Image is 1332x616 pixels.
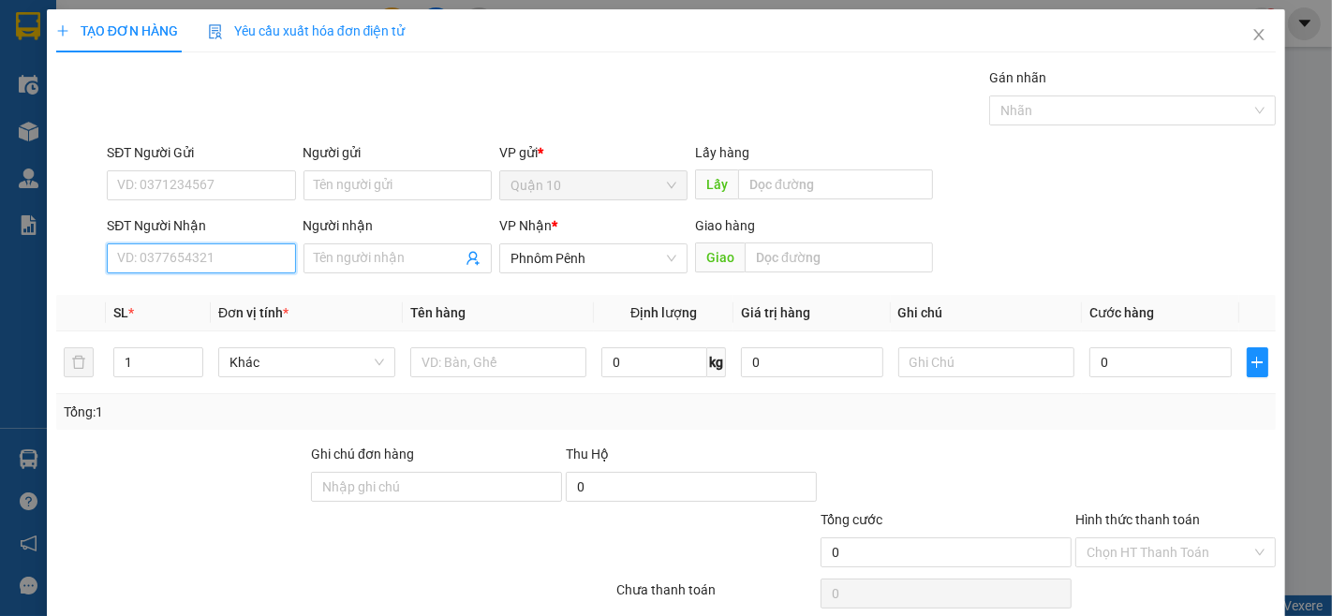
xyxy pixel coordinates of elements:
input: Dọc đường [738,169,933,199]
span: TẠO ĐƠN HÀNG [56,23,178,38]
li: [PERSON_NAME] [9,9,272,45]
label: Ghi chú đơn hàng [311,447,414,462]
input: VD: Bàn, Ghế [410,347,587,377]
button: delete [64,347,94,377]
span: environment [129,104,142,117]
span: plus [56,24,69,37]
button: Close [1233,9,1285,62]
span: Lấy hàng [695,145,749,160]
span: Đơn vị tính [218,305,289,320]
b: [STREET_ADDRESS] [9,124,126,139]
span: Yêu cầu xuất hóa đơn điện tử [208,23,406,38]
input: Dọc đường [745,242,933,272]
span: Cước hàng [1089,305,1154,320]
span: plus [1248,355,1268,370]
span: user-add [466,251,481,266]
span: VP Nhận [499,218,552,233]
div: SĐT Người Gửi [107,142,295,163]
div: VP gửi [499,142,688,163]
span: Quận 10 [511,171,676,199]
span: Thu Hộ [566,447,609,462]
input: Ghi chú đơn hàng [311,472,562,502]
button: plus [1247,347,1269,377]
span: Giá trị hàng [741,305,810,320]
div: SĐT Người Nhận [107,215,295,236]
span: SL [113,305,128,320]
input: Ghi Chú [898,347,1075,377]
span: Giao hàng [695,218,755,233]
span: Tên hàng [410,305,466,320]
label: Gán nhãn [989,70,1046,85]
div: Người gửi [303,142,492,163]
div: Người nhận [303,215,492,236]
span: environment [9,104,22,117]
span: Lấy [695,169,738,199]
span: Giao [695,242,745,272]
span: close [1251,27,1266,42]
span: Khác [229,348,384,376]
li: VP Phnôm Pênh [129,80,249,100]
input: 0 [741,347,882,377]
span: Phnôm Pênh [511,244,676,272]
div: Tổng: 1 [64,402,515,422]
span: Tổng cước [821,512,882,527]
label: Hình thức thanh toán [1075,512,1200,527]
span: kg [707,347,726,377]
span: Định lượng [630,305,697,320]
div: Chưa thanh toán [615,579,820,612]
b: [STREET_ADDRESS] [129,124,246,139]
img: icon [208,24,223,39]
li: VP Quận 10 [9,80,129,100]
th: Ghi chú [891,295,1083,331]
